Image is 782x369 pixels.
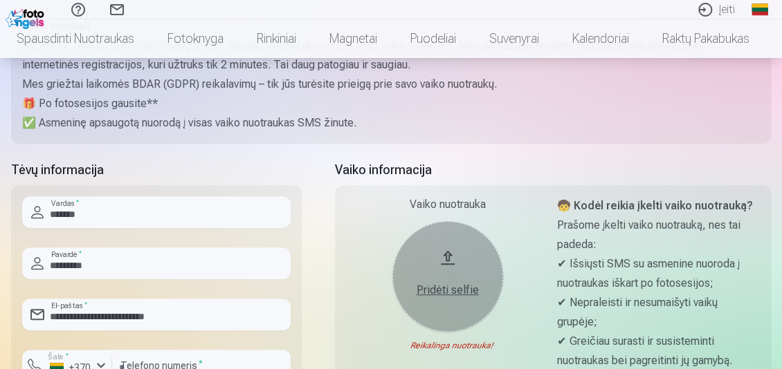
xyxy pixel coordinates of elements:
[22,113,760,133] p: ✅ Asmeninę apsaugotą nuorodą į visas vaiko nuotraukas SMS žinute.
[22,75,760,94] p: Mes griežtai laikomės BDAR (GDPR) reikalavimų – tik jūs turėsite prieigą prie savo vaiko nuotraukų.
[11,160,302,180] h5: Tėvų informacija
[335,160,771,180] h5: Vaiko informacija
[313,19,394,58] a: Magnetai
[240,19,313,58] a: Rinkiniai
[346,340,549,351] div: Reikalinga nuotrauka!
[346,196,549,213] div: Vaiko nuotrauka
[44,352,73,362] label: Šalis
[6,6,48,29] img: /fa2
[557,216,760,254] p: Prašome įkelti vaiko nuotrauką, nes tai padeda:
[473,19,556,58] a: Suvenyrai
[392,221,503,332] button: Pridėti selfie
[22,94,760,113] p: 🎁 Po fotosesijos gausite**
[556,19,646,58] a: Kalendoriai
[406,282,489,299] div: Pridėti selfie
[646,19,766,58] a: Raktų pakabukas
[151,19,240,58] a: Fotoknyga
[557,254,760,293] p: ✔ Išsiųsti SMS su asmenine nuoroda į nuotraukas iškart po fotosesijos;
[394,19,473,58] a: Puodeliai
[557,199,753,212] strong: 🧒 Kodėl reikia įkelti vaiko nuotrauką?
[557,293,760,332] p: ✔ Nepraleisti ir nesumaišyti vaikų grupėje;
